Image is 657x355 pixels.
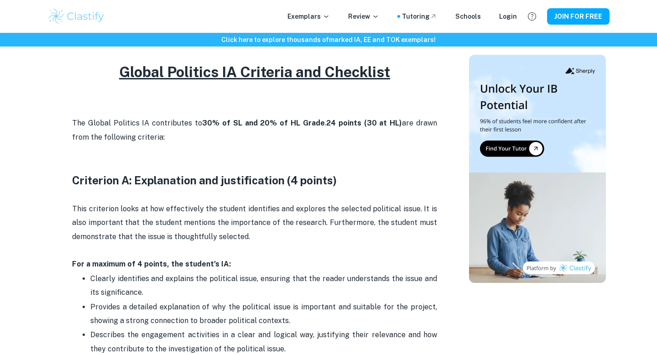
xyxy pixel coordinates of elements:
[90,300,437,328] p: Provides a detailed explanation of why the political issue is important and suitable for the proj...
[202,119,325,127] strong: 30% of SL and 20% of HL Grade
[499,11,517,21] a: Login
[348,11,379,21] p: Review
[287,11,330,21] p: Exemplars
[72,260,231,268] strong: For a maximum of 4 points, the student’s IA:
[2,35,655,45] h6: Click here to explore thousands of marked IA, EE and TOK exemplars !
[547,8,610,25] button: JOIN FOR FREE
[72,174,337,187] strong: Criterion A: Explanation and justification (4 points)
[402,11,437,21] a: Tutoring
[72,202,437,244] p: This criterion looks at how effectively the student identifies and explores the selected politica...
[455,11,481,21] a: Schools
[90,272,437,300] p: Clearly identifies and explains the political issue, ensuring that the reader understands the iss...
[524,9,540,24] button: Help and Feedback
[119,63,390,80] u: Global Politics IA Criteria and Checklist
[47,7,105,26] img: Clastify logo
[469,55,606,283] img: Thumbnail
[326,119,402,127] strong: 24 points (30 at HL)
[72,119,439,141] span: The Global Politics IA contributes to . are drawn from the following criteria:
